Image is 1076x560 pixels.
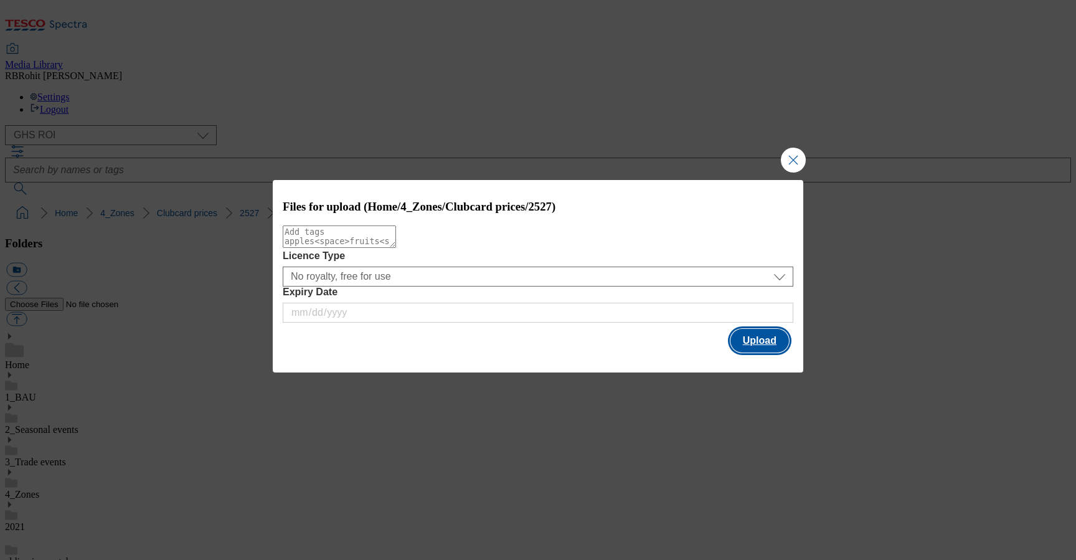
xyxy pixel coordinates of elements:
[730,329,789,353] button: Upload
[283,287,793,298] label: Expiry Date
[283,250,793,262] label: Licence Type
[273,180,803,373] div: Modal
[781,148,806,173] button: Close Modal
[283,200,793,214] h3: Files for upload (Home/4_Zones/Clubcard prices/2527)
